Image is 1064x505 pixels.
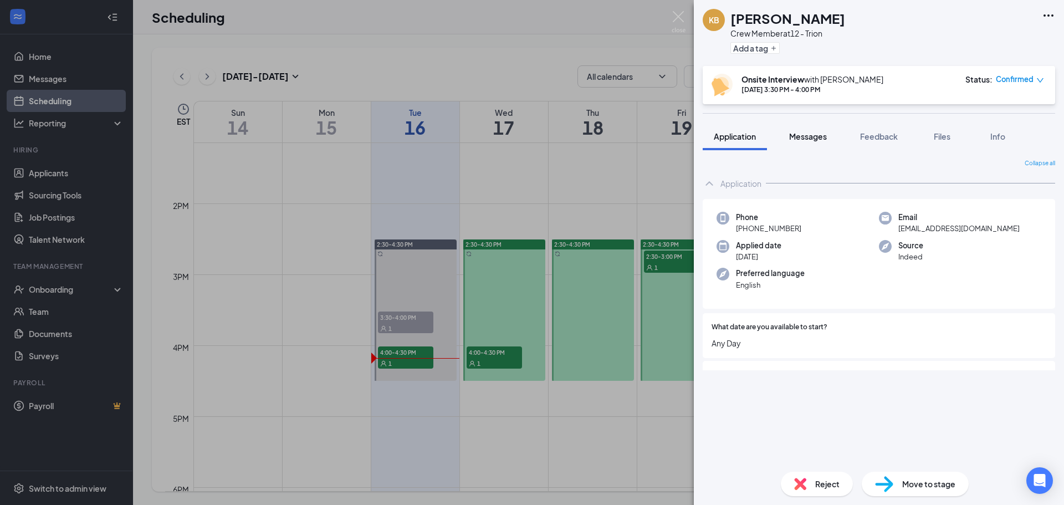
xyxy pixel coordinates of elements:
[730,28,845,39] div: Crew Member at 12 - Trion
[1036,76,1044,84] span: down
[741,74,804,84] b: Onsite Interview
[741,74,883,85] div: with [PERSON_NAME]
[709,14,719,25] div: KB
[736,212,801,223] span: Phone
[1042,9,1055,22] svg: Ellipses
[996,74,1034,85] span: Confirmed
[741,85,883,94] div: [DATE] 3:30 PM - 4:00 PM
[898,223,1020,234] span: [EMAIL_ADDRESS][DOMAIN_NAME]
[736,268,805,279] span: Preferred language
[712,322,827,333] span: What date are you available to start?
[730,42,780,54] button: PlusAdd a tag
[720,178,761,189] div: Application
[1025,159,1055,168] span: Collapse all
[815,478,840,490] span: Reject
[712,370,952,380] span: If hired, how much time do you need to give notice for your current position?
[736,251,781,262] span: [DATE]
[736,279,805,290] span: English
[736,223,801,234] span: [PHONE_NUMBER]
[714,131,756,141] span: Application
[712,337,1046,349] span: Any Day
[730,9,845,28] h1: [PERSON_NAME]
[934,131,950,141] span: Files
[990,131,1005,141] span: Info
[898,240,923,251] span: Source
[1026,467,1053,494] div: Open Intercom Messenger
[965,74,993,85] div: Status :
[898,212,1020,223] span: Email
[860,131,898,141] span: Feedback
[902,478,955,490] span: Move to stage
[703,177,716,190] svg: ChevronUp
[770,45,777,52] svg: Plus
[736,240,781,251] span: Applied date
[789,131,827,141] span: Messages
[898,251,923,262] span: Indeed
